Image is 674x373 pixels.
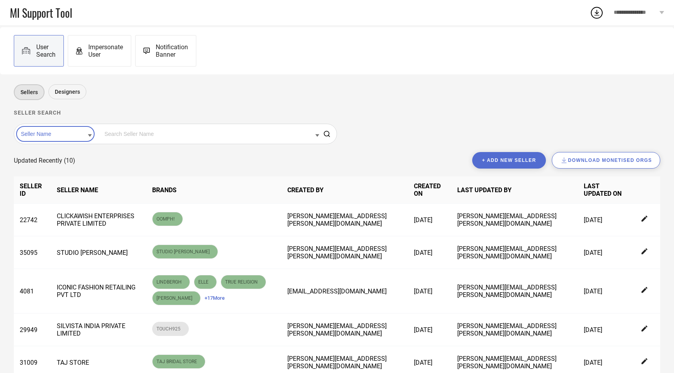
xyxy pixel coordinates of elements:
[472,152,546,169] button: + Add new seller
[156,43,188,58] span: Notification Banner
[36,43,56,58] span: User Search
[225,279,262,285] span: TRUE RELIGION
[408,269,451,314] td: [DATE]
[281,269,408,314] td: [EMAIL_ADDRESS][DOMAIN_NAME]
[88,43,123,58] span: Impersonate User
[51,236,146,269] td: STUDIO [PERSON_NAME]
[156,249,214,254] span: STUDIO [PERSON_NAME]
[451,176,578,204] th: LAST UPDATED BY
[451,314,578,346] td: [PERSON_NAME][EMAIL_ADDRESS][PERSON_NAME][DOMAIN_NAME]
[51,204,146,236] td: CLICKAWISH ENTERPRISES PRIVATE LIMITED
[14,157,75,164] span: Updated Recently (10)
[102,129,319,139] input: Search Seller Name
[641,358,648,367] div: Edit
[578,269,629,314] td: [DATE]
[281,204,408,236] td: [PERSON_NAME][EMAIL_ADDRESS][PERSON_NAME][DOMAIN_NAME]
[51,176,146,204] th: SELLER NAME
[408,236,451,269] td: [DATE]
[281,314,408,346] td: [PERSON_NAME][EMAIL_ADDRESS][PERSON_NAME][DOMAIN_NAME]
[14,109,660,116] h1: Seller search
[51,269,146,314] td: ICONIC FASHION RETAILING PVT LTD
[198,279,212,285] span: ELLE
[578,236,629,269] td: [DATE]
[641,248,648,257] div: Edit
[451,204,578,236] td: [PERSON_NAME][EMAIL_ADDRESS][PERSON_NAME][DOMAIN_NAME]
[578,204,629,236] td: [DATE]
[451,269,578,314] td: [PERSON_NAME][EMAIL_ADDRESS][PERSON_NAME][DOMAIN_NAME]
[408,204,451,236] td: [DATE]
[146,176,281,204] th: BRANDS
[156,326,184,332] span: TOUCH925
[281,236,408,269] td: [PERSON_NAME][EMAIL_ADDRESS][PERSON_NAME][DOMAIN_NAME]
[51,314,146,346] td: SILVISTA INDIA PRIVATE LIMITED
[14,236,51,269] td: 35095
[156,295,196,301] span: [PERSON_NAME]
[281,176,408,204] th: CREATED BY
[14,204,51,236] td: 22742
[451,236,578,269] td: [PERSON_NAME][EMAIL_ADDRESS][PERSON_NAME][DOMAIN_NAME]
[14,176,51,204] th: SELLER ID
[156,359,201,364] span: TAJ BRIDAL STORE
[20,89,38,95] span: Sellers
[590,6,604,20] div: Open download list
[14,269,51,314] td: 4081
[156,216,179,222] span: OOMPH!
[578,176,629,204] th: LAST UPDATED ON
[156,279,186,285] span: LINDBERGH
[14,314,51,346] td: 29949
[55,89,80,95] span: Designers
[641,287,648,295] div: Edit
[205,295,225,301] span: + 17 More
[408,176,451,204] th: CREATED ON
[578,314,629,346] td: [DATE]
[10,5,72,21] span: MI Support Tool
[641,325,648,334] div: Edit
[408,314,451,346] td: [DATE]
[552,152,660,169] button: Download Monetised Orgs
[641,215,648,224] div: Edit
[560,156,652,164] div: Download Monetised Orgs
